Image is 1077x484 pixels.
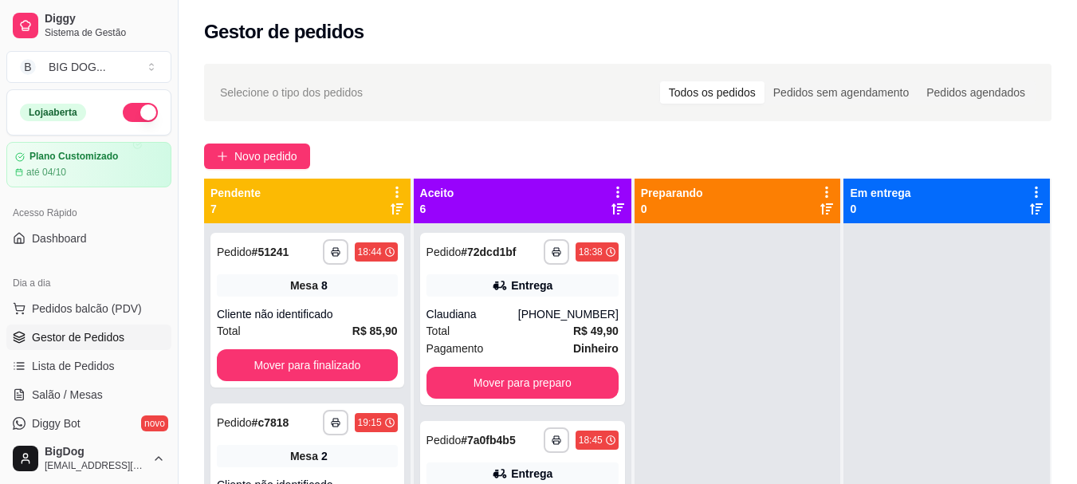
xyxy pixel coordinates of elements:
strong: # 7a0fb4b5 [461,434,516,447]
span: Pedido [217,416,252,429]
span: Dashboard [32,230,87,246]
strong: # 72dcd1bf [461,246,516,258]
span: Total [426,322,450,340]
strong: R$ 49,90 [573,325,619,337]
p: 0 [850,201,910,217]
a: Dashboard [6,226,171,251]
button: Mover para preparo [426,367,619,399]
div: Pedidos agendados [918,81,1034,104]
article: Plano Customizado [29,151,118,163]
a: Salão / Mesas [6,382,171,407]
div: Loja aberta [20,104,86,121]
h2: Gestor de pedidos [204,19,364,45]
span: Pedidos balcão (PDV) [32,301,142,317]
button: Pedidos balcão (PDV) [6,296,171,321]
a: Plano Customizadoaté 04/10 [6,142,171,187]
span: Diggy [45,12,165,26]
p: 0 [641,201,703,217]
div: BIG DOG ... [49,59,106,75]
button: Alterar Status [123,103,158,122]
a: Gestor de Pedidos [6,325,171,350]
button: BigDog[EMAIL_ADDRESS][DOMAIN_NAME] [6,439,171,478]
p: Aceito [420,185,454,201]
div: Claudiana [426,306,518,322]
strong: R$ 85,90 [352,325,398,337]
strong: # 51241 [252,246,289,258]
button: Novo pedido [204,144,310,169]
span: Pedido [217,246,252,258]
p: 6 [420,201,454,217]
div: 18:44 [358,246,382,258]
div: Entrega [511,466,552,482]
span: Lista de Pedidos [32,358,115,374]
p: 7 [210,201,261,217]
a: Diggy Botnovo [6,411,171,436]
span: Selecione o tipo dos pedidos [220,84,363,101]
strong: Dinheiro [573,342,619,355]
span: B [20,59,36,75]
a: Lista de Pedidos [6,353,171,379]
div: 18:38 [579,246,603,258]
div: Todos os pedidos [660,81,765,104]
strong: # c7818 [252,416,289,429]
span: [EMAIL_ADDRESS][DOMAIN_NAME] [45,459,146,472]
span: Mesa [290,277,318,293]
div: Cliente não identificado [217,306,398,322]
p: Em entrega [850,185,910,201]
span: Salão / Mesas [32,387,103,403]
span: Gestor de Pedidos [32,329,124,345]
span: Diggy Bot [32,415,81,431]
span: Pagamento [426,340,484,357]
span: Total [217,322,241,340]
span: Sistema de Gestão [45,26,165,39]
div: Dia a dia [6,270,171,296]
div: Pedidos sem agendamento [765,81,918,104]
a: DiggySistema de Gestão [6,6,171,45]
article: até 04/10 [26,166,66,179]
div: [PHONE_NUMBER] [518,306,619,322]
span: Pedido [426,246,462,258]
span: plus [217,151,228,162]
div: Acesso Rápido [6,200,171,226]
div: 18:45 [579,434,603,447]
div: 8 [321,277,328,293]
button: Mover para finalizado [217,349,398,381]
span: Pedido [426,434,462,447]
p: Preparando [641,185,703,201]
div: 19:15 [358,416,382,429]
span: Novo pedido [234,148,297,165]
div: Entrega [511,277,552,293]
span: Mesa [290,448,318,464]
p: Pendente [210,185,261,201]
span: BigDog [45,445,146,459]
button: Select a team [6,51,171,83]
div: 2 [321,448,328,464]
